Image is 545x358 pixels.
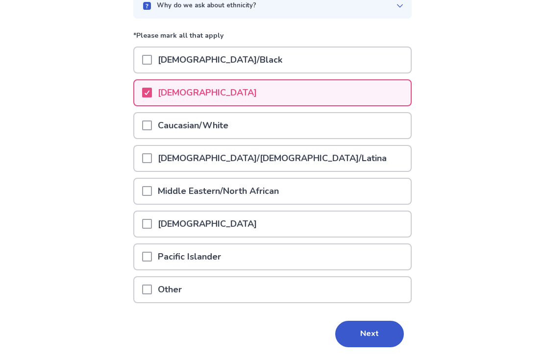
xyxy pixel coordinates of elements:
[152,114,234,139] p: Caucasian/White
[152,48,288,73] p: [DEMOGRAPHIC_DATA]/Black
[152,146,393,171] p: [DEMOGRAPHIC_DATA]/[DEMOGRAPHIC_DATA]/Latina
[133,31,412,47] p: *Please mark all that apply
[152,179,285,204] p: Middle Eastern/North African
[152,245,227,270] p: Pacific Islander
[152,212,263,237] p: [DEMOGRAPHIC_DATA]
[152,278,188,303] p: Other
[157,1,256,11] p: Why do we ask about ethnicity?
[152,81,263,106] p: [DEMOGRAPHIC_DATA]
[335,321,404,348] button: Next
